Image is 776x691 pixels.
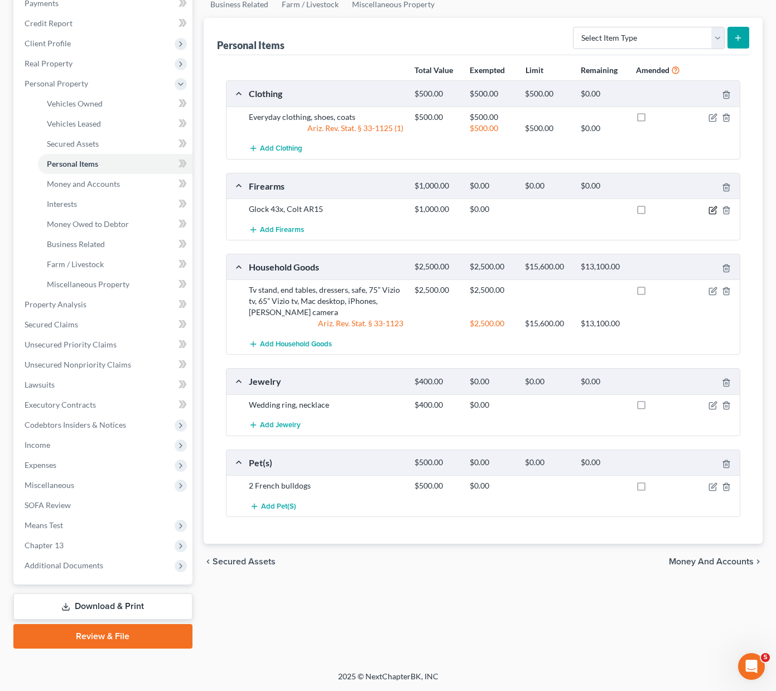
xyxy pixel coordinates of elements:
[519,262,575,272] div: $15,600.00
[519,89,575,99] div: $500.00
[47,119,101,128] span: Vehicles Leased
[38,234,192,254] a: Business Related
[38,94,192,114] a: Vehicles Owned
[25,480,74,490] span: Miscellaneous
[47,159,98,168] span: Personal Items
[243,261,409,273] div: Household Goods
[38,254,192,274] a: Farm / Livestock
[409,399,464,410] div: $400.00
[25,460,56,470] span: Expenses
[519,123,575,134] div: $500.00
[243,480,409,491] div: 2 French bulldogs
[409,89,464,99] div: $500.00
[70,671,706,691] div: 2025 © NextChapterBK, INC
[575,123,630,134] div: $0.00
[260,340,332,349] span: Add Household Goods
[249,138,302,159] button: Add Clothing
[25,18,73,28] span: Credit Report
[16,495,192,515] a: SOFA Review
[16,395,192,415] a: Executory Contracts
[25,420,126,429] span: Codebtors Insiders & Notices
[243,457,409,468] div: Pet(s)
[581,65,618,75] strong: Remaining
[409,376,464,387] div: $400.00
[25,38,71,48] span: Client Profile
[261,502,296,511] span: Add Pet(s)
[464,204,519,215] div: $0.00
[47,259,104,269] span: Farm / Livestock
[38,134,192,154] a: Secured Assets
[16,315,192,335] a: Secured Claims
[243,180,409,192] div: Firearms
[25,299,86,309] span: Property Analysis
[409,204,464,215] div: $1,000.00
[636,65,669,75] strong: Amended
[204,557,213,566] i: chevron_left
[249,334,332,354] button: Add Household Goods
[38,114,192,134] a: Vehicles Leased
[409,284,464,296] div: $2,500.00
[464,318,519,329] div: $2,500.00
[519,376,575,387] div: $0.00
[464,480,519,491] div: $0.00
[575,262,630,272] div: $13,100.00
[25,360,131,369] span: Unsecured Nonpriority Claims
[25,520,63,530] span: Means Test
[464,262,519,272] div: $2,500.00
[25,400,96,409] span: Executory Contracts
[519,318,575,329] div: $15,600.00
[260,144,302,153] span: Add Clothing
[409,112,464,123] div: $500.00
[249,415,301,436] button: Add Jewelry
[669,557,763,566] button: Money and Accounts chevron_right
[25,59,73,68] span: Real Property
[243,123,409,134] div: Ariz. Rev. Stat. § 33-1125 (1)
[16,375,192,395] a: Lawsuits
[47,199,77,209] span: Interests
[409,480,464,491] div: $500.00
[243,88,409,99] div: Clothing
[243,375,409,387] div: Jewelry
[464,376,519,387] div: $0.00
[25,380,55,389] span: Lawsuits
[47,179,120,189] span: Money and Accounts
[575,318,630,329] div: $13,100.00
[464,89,519,99] div: $500.00
[575,457,630,468] div: $0.00
[25,440,50,450] span: Income
[38,194,192,214] a: Interests
[213,557,276,566] span: Secured Assets
[260,225,304,234] span: Add Firearms
[464,457,519,468] div: $0.00
[38,214,192,234] a: Money Owed to Debtor
[16,335,192,355] a: Unsecured Priority Claims
[217,38,285,52] div: Personal Items
[16,13,192,33] a: Credit Report
[38,274,192,294] a: Miscellaneous Property
[243,284,409,318] div: Tv stand, end tables, dressers, safe, 75” Vizio tv, 65” Vizio tv, Mac desktop, iPhones, [PERSON_N...
[25,320,78,329] span: Secured Claims
[243,204,409,215] div: Glock 43x, Colt AR15
[47,239,105,249] span: Business Related
[249,496,298,516] button: Add Pet(s)
[754,557,763,566] i: chevron_right
[204,557,276,566] button: chevron_left Secured Assets
[464,399,519,410] div: $0.00
[13,624,192,649] a: Review & File
[669,557,754,566] span: Money and Accounts
[260,421,301,430] span: Add Jewelry
[243,112,409,123] div: Everyday clothing, shoes, coats
[409,262,464,272] div: $2,500.00
[25,540,64,550] span: Chapter 13
[575,181,630,191] div: $0.00
[409,181,464,191] div: $1,000.00
[249,219,304,240] button: Add Firearms
[47,279,129,289] span: Miscellaneous Property
[464,284,519,296] div: $2,500.00
[526,65,543,75] strong: Limit
[47,139,99,148] span: Secured Assets
[464,112,519,123] div: $500.00
[761,653,770,662] span: 5
[47,219,129,229] span: Money Owed to Debtor
[13,593,192,620] a: Download & Print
